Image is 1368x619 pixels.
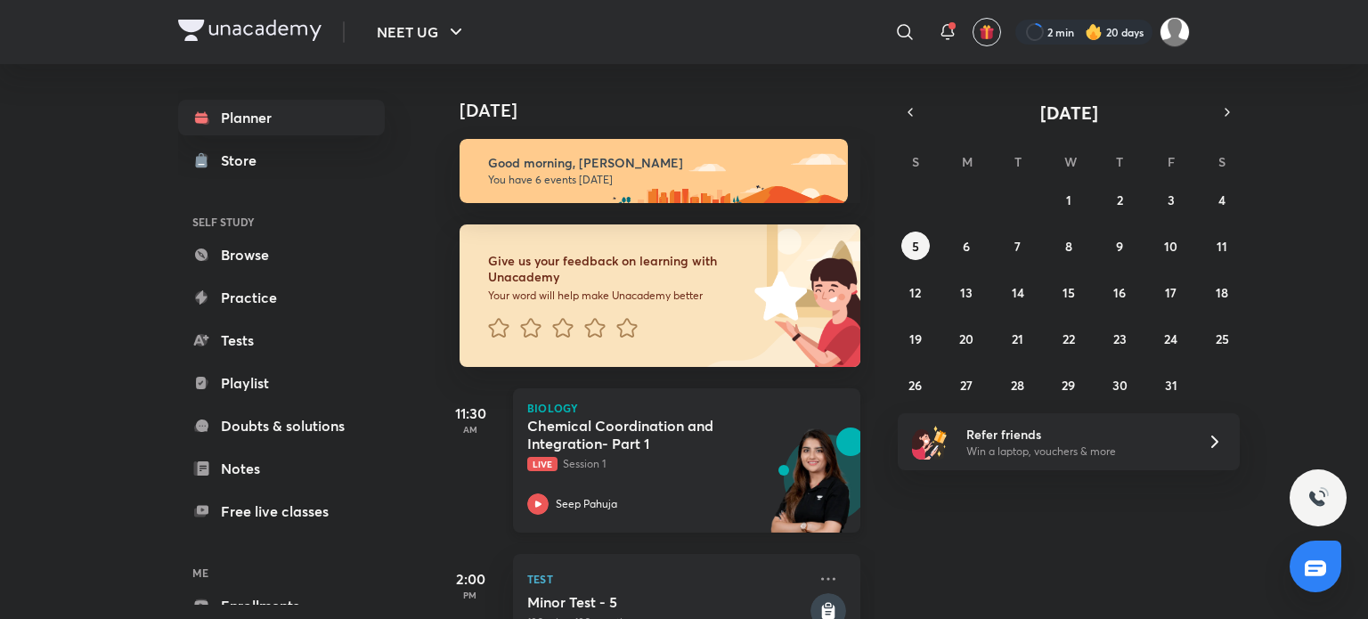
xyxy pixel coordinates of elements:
[527,417,749,452] h5: Chemical Coordination and Integration- Part 1
[960,377,973,394] abbr: October 27, 2025
[912,238,919,255] abbr: October 5, 2025
[1054,278,1083,306] button: October 15, 2025
[435,424,506,435] p: AM
[178,100,385,135] a: Planner
[901,324,930,353] button: October 19, 2025
[1157,185,1185,214] button: October 3, 2025
[1208,185,1236,214] button: October 4, 2025
[1064,153,1077,170] abbr: Wednesday
[952,371,981,399] button: October 27, 2025
[1157,278,1185,306] button: October 17, 2025
[221,150,267,171] div: Store
[1164,330,1177,347] abbr: October 24, 2025
[1165,377,1177,394] abbr: October 31, 2025
[923,100,1215,125] button: [DATE]
[435,568,506,590] h5: 2:00
[1113,330,1127,347] abbr: October 23, 2025
[909,330,922,347] abbr: October 19, 2025
[901,278,930,306] button: October 12, 2025
[366,14,477,50] button: NEET UG
[1165,284,1177,301] abbr: October 17, 2025
[488,289,748,303] p: Your word will help make Unacademy better
[966,425,1185,444] h6: Refer friends
[952,278,981,306] button: October 13, 2025
[901,232,930,260] button: October 5, 2025
[435,590,506,600] p: PM
[1168,191,1175,208] abbr: October 3, 2025
[1168,153,1175,170] abbr: Friday
[963,238,970,255] abbr: October 6, 2025
[1011,377,1024,394] abbr: October 28, 2025
[973,18,1001,46] button: avatar
[1054,371,1083,399] button: October 29, 2025
[178,493,385,529] a: Free live classes
[178,451,385,486] a: Notes
[966,444,1185,460] p: Win a laptop, vouchers & more
[1014,153,1022,170] abbr: Tuesday
[1208,278,1236,306] button: October 18, 2025
[1105,371,1134,399] button: October 30, 2025
[460,100,878,121] h4: [DATE]
[1065,238,1072,255] abbr: October 8, 2025
[1054,185,1083,214] button: October 1, 2025
[1066,191,1071,208] abbr: October 1, 2025
[952,324,981,353] button: October 20, 2025
[527,457,558,471] span: Live
[488,253,748,285] h6: Give us your feedback on learning with Unacademy
[901,371,930,399] button: October 26, 2025
[1112,377,1128,394] abbr: October 30, 2025
[178,558,385,588] h6: ME
[1157,232,1185,260] button: October 10, 2025
[1063,330,1075,347] abbr: October 22, 2025
[1105,232,1134,260] button: October 9, 2025
[909,284,921,301] abbr: October 12, 2025
[178,365,385,401] a: Playlist
[1054,232,1083,260] button: October 8, 2025
[527,456,807,472] p: Session 1
[527,403,846,413] p: Biology
[1216,284,1228,301] abbr: October 18, 2025
[1105,324,1134,353] button: October 23, 2025
[1012,284,1024,301] abbr: October 14, 2025
[694,224,860,367] img: feedback_image
[1113,284,1126,301] abbr: October 16, 2025
[1012,330,1023,347] abbr: October 21, 2025
[1208,324,1236,353] button: October 25, 2025
[952,232,981,260] button: October 6, 2025
[1105,185,1134,214] button: October 2, 2025
[556,496,617,512] p: Seep Pahuja
[1307,487,1329,509] img: ttu
[178,20,322,41] img: Company Logo
[1218,191,1225,208] abbr: October 4, 2025
[178,237,385,273] a: Browse
[178,143,385,178] a: Store
[1217,238,1227,255] abbr: October 11, 2025
[1157,371,1185,399] button: October 31, 2025
[488,155,832,171] h6: Good morning, [PERSON_NAME]
[1116,153,1123,170] abbr: Thursday
[979,24,995,40] img: avatar
[1004,232,1032,260] button: October 7, 2025
[1004,278,1032,306] button: October 14, 2025
[1054,324,1083,353] button: October 22, 2025
[1164,238,1177,255] abbr: October 10, 2025
[1040,101,1098,125] span: [DATE]
[1208,232,1236,260] button: October 11, 2025
[1117,191,1123,208] abbr: October 2, 2025
[912,424,948,460] img: referral
[960,284,973,301] abbr: October 13, 2025
[460,139,848,203] img: morning
[1157,324,1185,353] button: October 24, 2025
[912,153,919,170] abbr: Sunday
[1160,17,1190,47] img: surabhi
[178,280,385,315] a: Practice
[178,408,385,444] a: Doubts & solutions
[178,20,322,45] a: Company Logo
[1063,284,1075,301] abbr: October 15, 2025
[1085,23,1103,41] img: streak
[1014,238,1021,255] abbr: October 7, 2025
[1004,324,1032,353] button: October 21, 2025
[1004,371,1032,399] button: October 28, 2025
[527,568,807,590] p: Test
[488,173,832,187] p: You have 6 events [DATE]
